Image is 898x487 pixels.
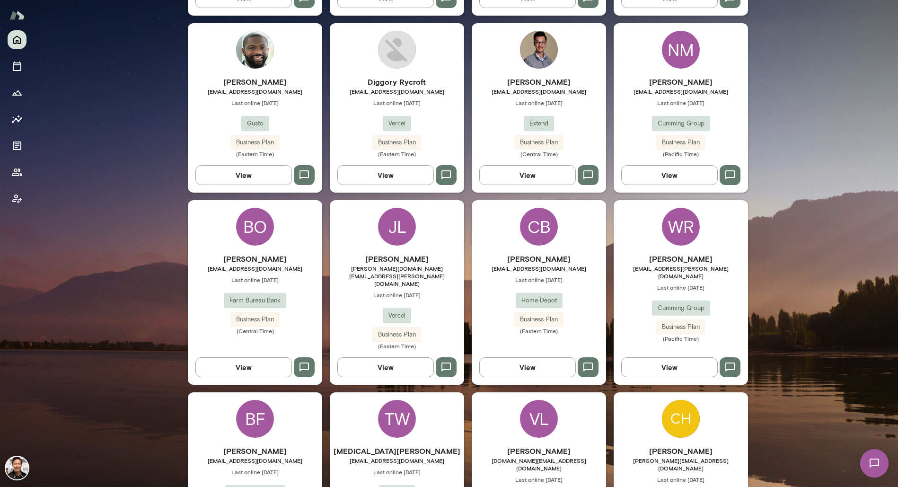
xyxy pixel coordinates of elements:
[188,445,322,457] h6: [PERSON_NAME]
[520,208,558,246] div: CB
[479,357,576,377] button: View
[479,165,576,185] button: View
[224,296,286,305] span: Farm Bureau Bank
[472,276,606,283] span: Last online [DATE]
[614,476,748,483] span: Last online [DATE]
[516,296,563,305] span: Home Depot
[472,99,606,106] span: Last online [DATE]
[472,327,606,335] span: (Eastern Time)
[330,265,464,287] span: [PERSON_NAME][DOMAIN_NAME][EMAIL_ADDRESS][PERSON_NAME][DOMAIN_NAME]
[330,99,464,106] span: Last online [DATE]
[520,400,558,438] div: VL
[472,76,606,88] h6: [PERSON_NAME]
[8,189,26,208] button: Client app
[662,208,700,246] div: WR
[614,150,748,158] span: (Pacific Time)
[614,88,748,95] span: [EMAIL_ADDRESS][DOMAIN_NAME]
[188,253,322,265] h6: [PERSON_NAME]
[8,163,26,182] button: Members
[337,357,434,377] button: View
[614,457,748,472] span: [PERSON_NAME][EMAIL_ADDRESS][DOMAIN_NAME]
[514,138,563,147] span: Business Plan
[230,315,280,324] span: Business Plan
[241,119,269,128] span: Gusto
[383,311,411,320] span: Vercel
[330,76,464,88] h6: Diggory Rycroft
[230,138,280,147] span: Business Plan
[656,322,705,332] span: Business Plan
[614,265,748,280] span: [EMAIL_ADDRESS][PERSON_NAME][DOMAIN_NAME]
[520,31,558,69] img: Chun Yung
[330,342,464,350] span: (Eastern Time)
[383,119,411,128] span: Vercel
[188,276,322,283] span: Last online [DATE]
[195,357,292,377] button: View
[330,291,464,299] span: Last online [DATE]
[188,99,322,106] span: Last online [DATE]
[8,110,26,129] button: Insights
[614,253,748,265] h6: [PERSON_NAME]
[472,253,606,265] h6: [PERSON_NAME]
[330,253,464,265] h6: [PERSON_NAME]
[188,150,322,158] span: (Eastern Time)
[188,88,322,95] span: [EMAIL_ADDRESS][DOMAIN_NAME]
[188,457,322,464] span: [EMAIL_ADDRESS][DOMAIN_NAME]
[378,31,416,69] img: Diggory Rycroft
[378,208,416,246] div: JL
[378,400,416,438] div: TW
[330,150,464,158] span: (Eastern Time)
[514,315,563,324] span: Business Plan
[656,138,705,147] span: Business Plan
[9,6,25,24] img: Mento
[8,136,26,155] button: Documents
[472,445,606,457] h6: [PERSON_NAME]
[652,119,710,128] span: Cumming Group
[614,335,748,342] span: (Pacific Time)
[372,330,422,339] span: Business Plan
[330,445,464,457] h6: [MEDICAL_DATA][PERSON_NAME]
[188,265,322,272] span: [EMAIL_ADDRESS][DOMAIN_NAME]
[236,31,274,69] img: Chiedu Areh
[195,165,292,185] button: View
[614,76,748,88] h6: [PERSON_NAME]
[372,138,422,147] span: Business Plan
[330,468,464,476] span: Last online [DATE]
[337,165,434,185] button: View
[236,208,274,246] div: BO
[472,150,606,158] span: (Central Time)
[472,457,606,472] span: [DOMAIN_NAME][EMAIL_ADDRESS][DOMAIN_NAME]
[188,76,322,88] h6: [PERSON_NAME]
[524,119,554,128] span: Extend
[472,476,606,483] span: Last online [DATE]
[614,445,748,457] h6: [PERSON_NAME]
[6,457,28,479] img: Albert Villarde
[614,283,748,291] span: Last online [DATE]
[472,265,606,272] span: [EMAIL_ADDRESS][DOMAIN_NAME]
[8,57,26,76] button: Sessions
[662,400,700,438] img: Christopher Lee
[472,88,606,95] span: [EMAIL_ADDRESS][DOMAIN_NAME]
[8,30,26,49] button: Home
[8,83,26,102] button: Growth Plan
[330,457,464,464] span: [EMAIL_ADDRESS][DOMAIN_NAME]
[330,88,464,95] span: [EMAIL_ADDRESS][DOMAIN_NAME]
[652,303,710,313] span: Cumming Group
[662,31,700,69] div: NM
[188,468,322,476] span: Last online [DATE]
[621,165,718,185] button: View
[236,400,274,438] div: BF
[188,327,322,335] span: (Central Time)
[614,99,748,106] span: Last online [DATE]
[621,357,718,377] button: View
